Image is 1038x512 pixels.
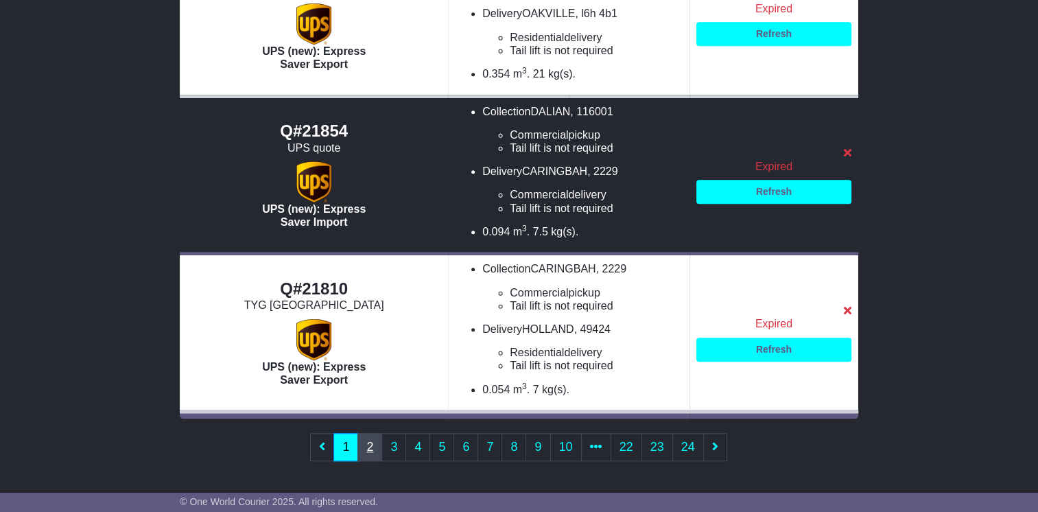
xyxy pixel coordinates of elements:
span: UPS (new): Express Saver Export [262,361,366,386]
span: Commercial [510,287,568,299]
a: Refresh [696,338,851,362]
li: Tail lift is not required [510,141,683,154]
a: 2 [357,433,382,461]
div: Q#21810 [187,279,441,299]
li: Tail lift is not required [510,299,683,312]
span: 7.5 [533,226,548,237]
span: OAKVILLE [522,8,575,19]
span: kg(s). [548,68,576,80]
a: 6 [453,433,478,461]
a: 7 [477,433,502,461]
sup: 3 [522,66,527,75]
a: 1 [333,433,358,461]
span: DALIAN [530,106,570,117]
span: Commercial [510,189,568,200]
span: , l6h 4b1 [575,8,617,19]
span: UPS (new): Express Saver Export [262,45,366,70]
a: 22 [611,433,642,461]
span: UPS (new): Express Saver Import [262,203,366,228]
span: 0.054 [482,384,510,395]
span: © One World Courier 2025. All rights reserved. [180,496,378,507]
div: Expired [696,317,851,330]
li: delivery [510,346,683,359]
span: CARINGBAH [522,165,587,177]
li: pickup [510,128,683,141]
span: 0.094 [482,226,510,237]
img: UPS (new): Express Saver Export [296,319,331,360]
li: Tail lift is not required [510,44,683,57]
li: Tail lift is not required [510,202,683,215]
a: Refresh [696,180,851,204]
div: UPS quote [187,141,441,154]
span: m . [513,384,530,395]
sup: 3 [522,224,527,233]
span: HOLLAND [522,323,574,335]
li: Tail lift is not required [510,359,683,372]
span: 0.354 [482,68,510,80]
span: m . [513,226,530,237]
li: Collection [482,105,683,155]
span: , 2229 [596,263,626,275]
span: Residential [510,347,564,358]
div: TYG [GEOGRAPHIC_DATA] [187,299,441,312]
img: UPS (new): Express Saver Export [296,3,331,45]
div: Q#21854 [187,121,441,141]
span: m . [513,68,530,80]
li: delivery [510,188,683,201]
a: 5 [429,433,454,461]
li: Delivery [482,323,683,373]
a: 3 [381,433,406,461]
span: CARINGBAH [530,263,595,275]
a: 23 [641,433,673,461]
div: Expired [696,2,851,15]
span: , 2229 [587,165,617,177]
span: kg(s). [542,384,569,395]
a: 24 [672,433,704,461]
span: 7 [533,384,539,395]
li: Delivery [482,165,683,215]
span: kg(s). [551,226,578,237]
a: 9 [526,433,550,461]
div: Expired [696,160,851,173]
a: Refresh [696,22,851,46]
span: 21 [533,68,545,80]
span: , 49424 [574,323,611,335]
li: pickup [510,286,683,299]
a: 4 [405,433,430,461]
img: UPS (new): Express Saver Import [296,161,331,202]
a: 10 [550,433,582,461]
li: Collection [482,262,683,312]
sup: 3 [522,382,527,391]
span: Residential [510,32,564,43]
span: , 116001 [570,106,613,117]
li: Delivery [482,7,683,57]
li: delivery [510,31,683,44]
a: 8 [502,433,526,461]
span: Commercial [510,129,568,141]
